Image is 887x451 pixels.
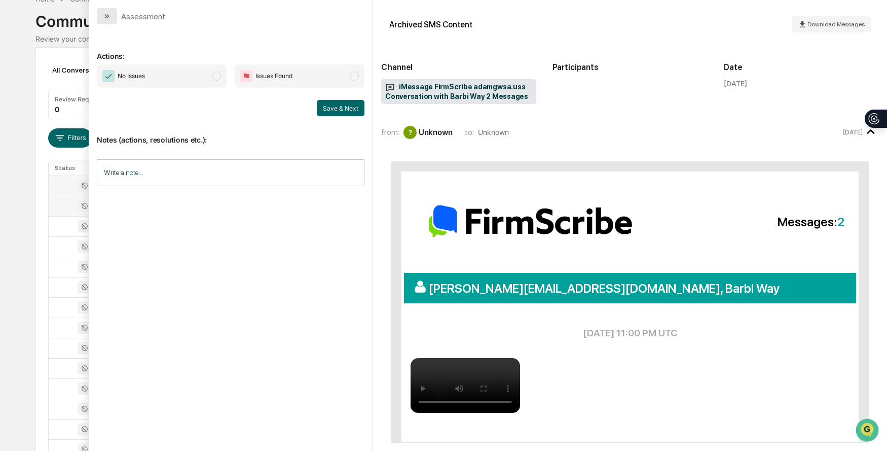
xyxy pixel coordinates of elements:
[35,34,852,43] div: Review your communication records across channels
[55,95,103,103] div: Review Required
[410,315,850,352] td: [DATE] 11:00 PM UTC
[792,16,871,32] button: Download Messages
[855,418,882,445] iframe: Open customer support
[419,127,453,137] div: Unknown
[647,215,844,229] span: Messages:
[97,123,364,144] p: Notes (actions, resolutions etc.):
[6,124,69,142] a: 🖐️Preclearance
[49,160,109,176] th: Status
[414,281,429,293] img: user_icon.png
[55,105,59,114] div: 0
[48,128,92,148] button: Filters
[389,20,472,29] div: Archived SMS Content
[255,71,292,81] span: Issues Found
[416,193,645,249] img: logo-email.png
[724,79,747,88] div: [DATE]
[843,128,863,136] time: Saturday, October 4, 2025 at 9:00:15 PM
[10,78,28,96] img: 1746055101610-c473b297-6a78-478c-a979-82029cc54cd1
[101,172,123,180] span: Pylon
[34,78,166,88] div: Start new chat
[807,21,865,28] span: Download Messages
[385,82,532,101] span: iMessage FirmScribe adamgwsa.uss Conversation with Barbi Way 2 Messages
[118,71,145,81] span: No Issues
[465,127,474,137] span: to:
[6,143,68,161] a: 🔎Data Lookup
[172,81,184,93] button: Start new chat
[102,70,115,82] img: Checkmark
[73,129,82,137] div: 🗄️
[724,62,879,72] h2: Date
[381,62,536,72] h2: Channel
[404,273,856,303] div: [PERSON_NAME][EMAIL_ADDRESS][DOMAIN_NAME], Barbi Way
[317,100,364,116] button: Save & Next
[240,70,252,82] img: Flag
[97,40,364,60] p: Actions:
[403,126,417,139] div: ?
[69,124,130,142] a: 🗄️Attestations
[10,148,18,156] div: 🔎
[10,21,184,38] p: How can we help?
[20,147,64,157] span: Data Lookup
[121,12,165,21] div: Assessment
[48,62,125,78] div: All Conversations
[20,128,65,138] span: Preclearance
[837,215,844,229] span: 2
[34,88,132,96] div: We're offline, we'll be back soon
[35,4,852,30] div: Communications Archive
[478,128,509,136] span: Unknown
[10,129,18,137] div: 🖐️
[84,128,126,138] span: Attestations
[71,171,123,180] a: Powered byPylon
[552,62,708,72] h2: Participants
[411,358,520,413] video: [Video IMG_0258.mov] (see attached below)
[381,127,399,137] span: from:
